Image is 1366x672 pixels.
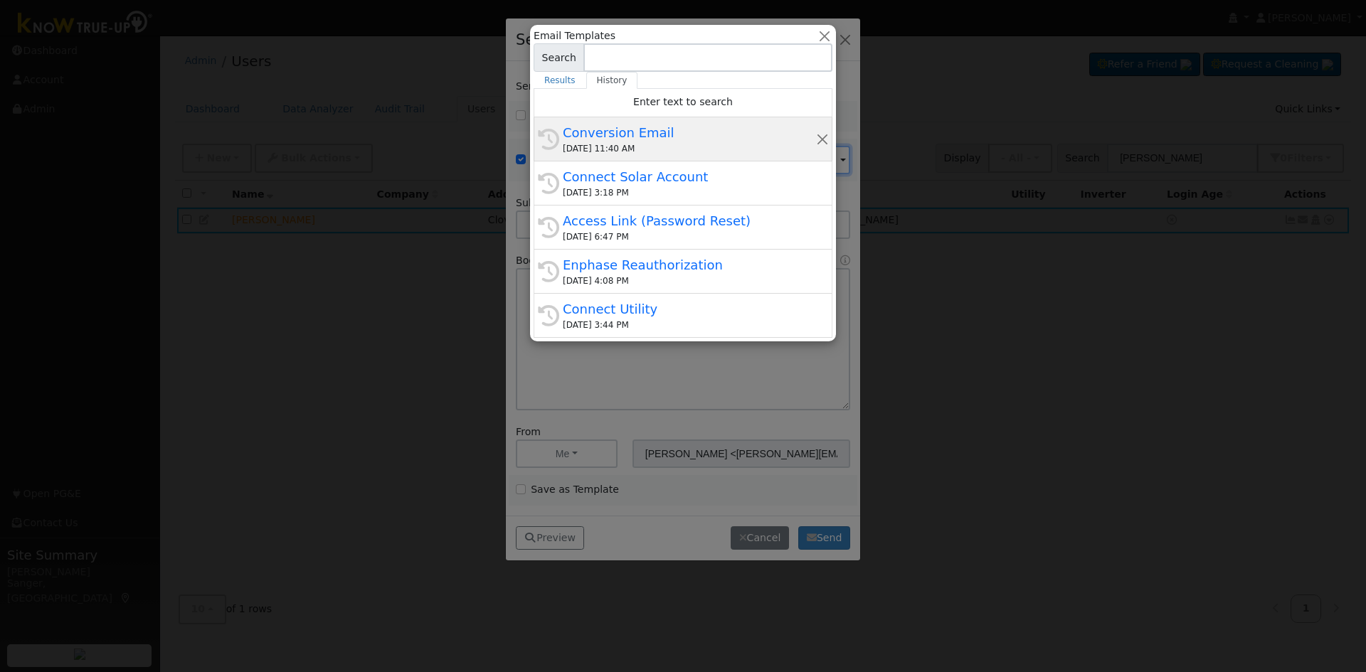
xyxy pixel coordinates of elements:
div: [DATE] 4:08 PM [563,274,816,287]
div: Connect Utility [563,299,816,319]
i: History [538,261,559,282]
span: Email Templates [534,28,615,43]
i: History [538,305,559,326]
a: History [586,72,638,89]
i: History [538,129,559,150]
div: [DATE] 3:44 PM [563,319,816,331]
div: Access Link (Password Reset) [563,211,816,230]
div: [DATE] 11:40 AM [563,142,816,155]
i: History [538,173,559,194]
i: History [538,217,559,238]
span: Search [534,43,584,72]
span: Enter text to search [633,96,733,107]
button: Remove this history [816,132,830,146]
div: Enphase Reauthorization [563,255,816,274]
a: Results [534,72,586,89]
div: Conversion Email [563,123,816,142]
div: [DATE] 3:18 PM [563,186,816,199]
div: Connect Solar Account [563,167,816,186]
div: [DATE] 6:47 PM [563,230,816,243]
